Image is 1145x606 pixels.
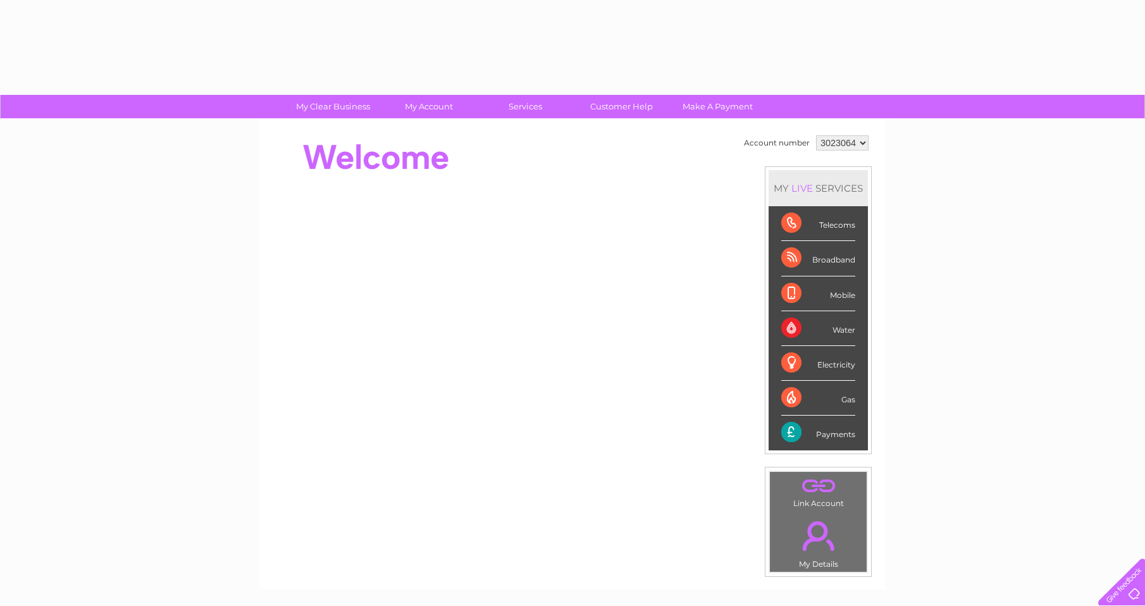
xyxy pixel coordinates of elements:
[569,95,674,118] a: Customer Help
[773,514,863,558] a: .
[473,95,578,118] a: Services
[281,95,385,118] a: My Clear Business
[769,170,868,206] div: MY SERVICES
[665,95,770,118] a: Make A Payment
[781,276,855,311] div: Mobile
[377,95,481,118] a: My Account
[781,311,855,346] div: Water
[741,132,813,154] td: Account number
[773,475,863,497] a: .
[781,416,855,450] div: Payments
[789,182,815,194] div: LIVE
[769,471,867,511] td: Link Account
[781,206,855,241] div: Telecoms
[781,346,855,381] div: Electricity
[769,510,867,572] td: My Details
[781,381,855,416] div: Gas
[781,241,855,276] div: Broadband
